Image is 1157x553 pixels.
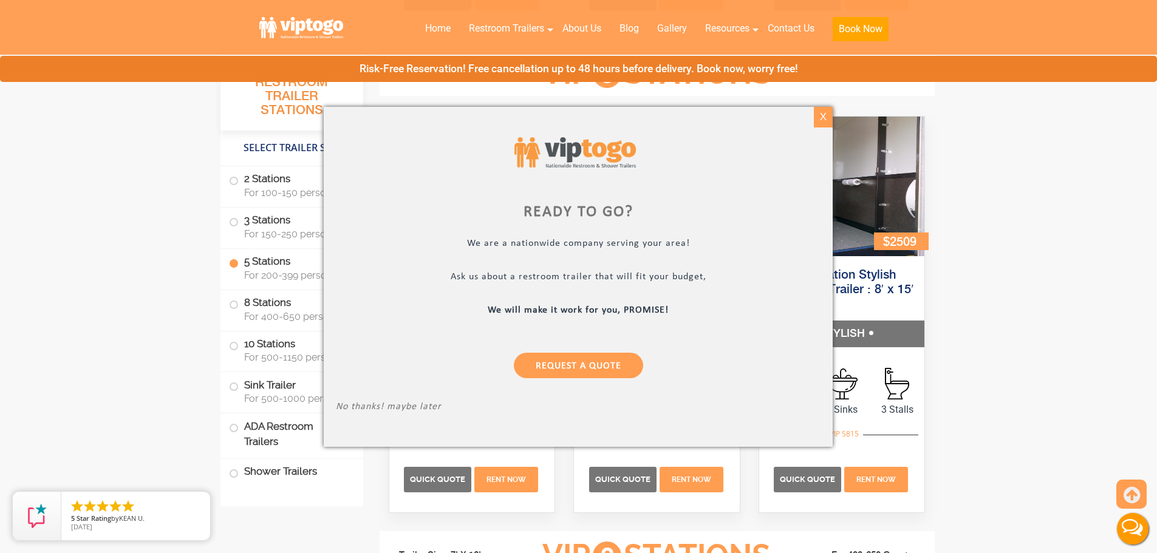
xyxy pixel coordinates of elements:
[25,504,49,528] img: Review Rating
[77,514,111,523] span: Star Rating
[336,401,821,415] p: No thanks! maybe later
[83,499,97,514] li: 
[514,352,643,378] a: Request a Quote
[514,137,636,168] img: viptogo logo
[488,305,669,314] b: We will make it work for you, PROMISE!
[71,514,75,523] span: 5
[814,107,833,127] div: X
[336,205,821,219] div: Ready to go?
[121,499,135,514] li: 
[70,499,84,514] li: 
[336,271,821,285] p: Ask us about a restroom trailer that will fit your budget,
[95,499,110,514] li: 
[71,522,92,531] span: [DATE]
[108,499,123,514] li: 
[119,514,145,523] span: KEAN U.
[1108,504,1157,553] button: Live Chat
[71,515,200,523] span: by
[336,237,821,251] p: We are a nationwide company serving your area!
